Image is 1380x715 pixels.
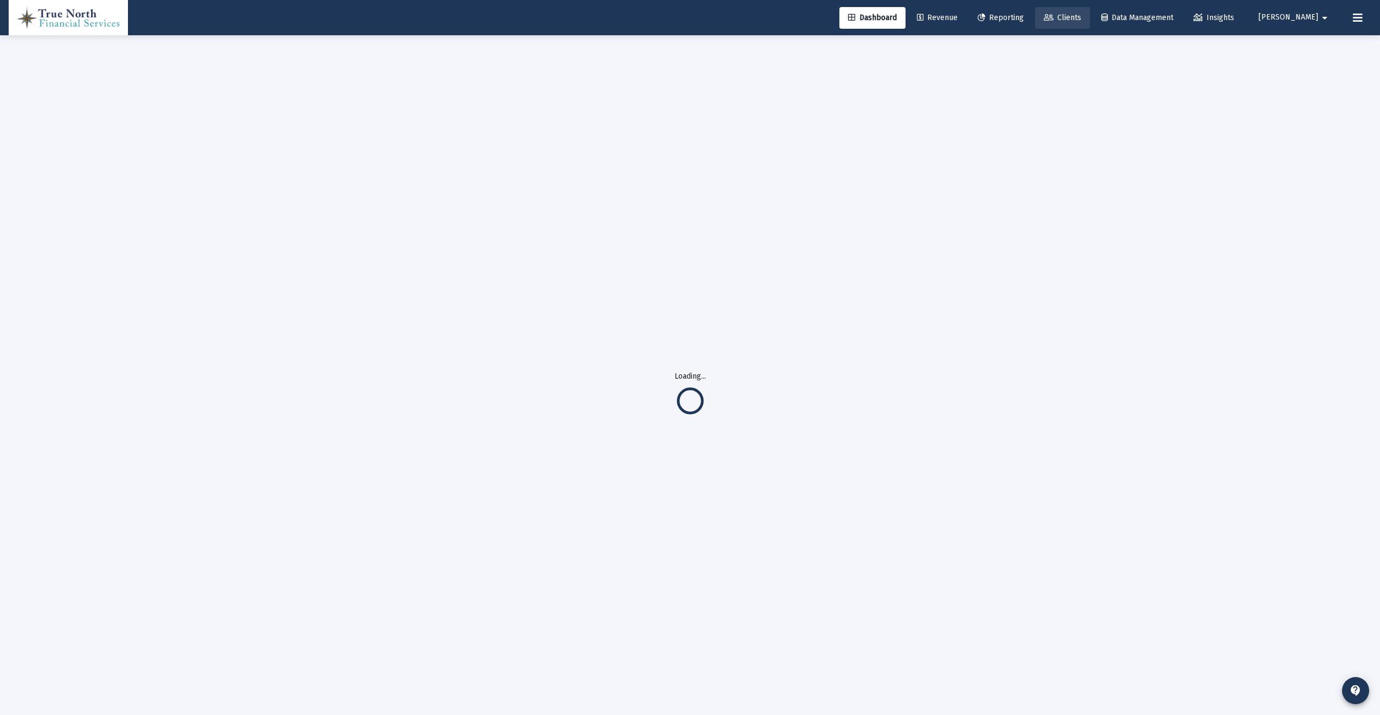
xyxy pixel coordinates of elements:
[978,13,1024,22] span: Reporting
[908,7,966,29] a: Revenue
[969,7,1032,29] a: Reporting
[839,7,906,29] a: Dashboard
[1093,7,1182,29] a: Data Management
[1035,7,1090,29] a: Clients
[1185,7,1243,29] a: Insights
[1246,7,1344,28] button: [PERSON_NAME]
[1318,7,1331,29] mat-icon: arrow_drop_down
[848,13,897,22] span: Dashboard
[1193,13,1234,22] span: Insights
[1101,13,1173,22] span: Data Management
[1044,13,1081,22] span: Clients
[1259,13,1318,22] span: [PERSON_NAME]
[917,13,958,22] span: Revenue
[1349,684,1362,697] mat-icon: contact_support
[17,7,120,29] img: Dashboard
